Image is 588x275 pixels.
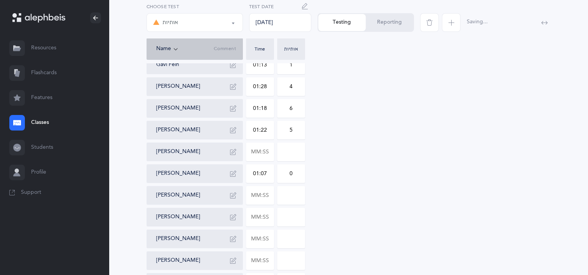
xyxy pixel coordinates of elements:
button: [PERSON_NAME] [156,213,200,221]
button: [PERSON_NAME] [156,257,200,265]
input: MM:SS [246,143,274,161]
button: [PERSON_NAME] [156,191,200,199]
button: Gavi Fein [156,61,179,69]
button: [PERSON_NAME] [156,235,200,243]
input: MM:SS [246,252,274,270]
span: Support [21,189,41,197]
button: אותיות [147,13,243,32]
label: Choose test [147,3,243,10]
button: [PERSON_NAME] [156,170,200,178]
div: אותיות [153,18,178,27]
input: MM:SS [246,165,274,183]
input: MM:SS [246,56,274,74]
input: MM:SS [246,208,274,226]
div: Time [248,47,272,51]
div: [DATE] [249,13,311,32]
input: MM:SS [246,99,274,117]
input: MM:SS [246,230,274,248]
button: [PERSON_NAME] [156,148,200,156]
button: Reporting [366,14,413,31]
input: MM:SS [246,121,274,139]
button: [PERSON_NAME] [156,104,200,112]
label: Test Date [249,3,311,10]
button: [PERSON_NAME] [156,126,200,134]
span: Saving... [467,19,488,25]
input: MM:SS [246,186,274,204]
div: Name [156,45,214,53]
input: MM:SS [246,78,274,96]
span: Comment [214,46,236,52]
div: אותיות [279,47,303,51]
button: [PERSON_NAME] [156,83,200,91]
